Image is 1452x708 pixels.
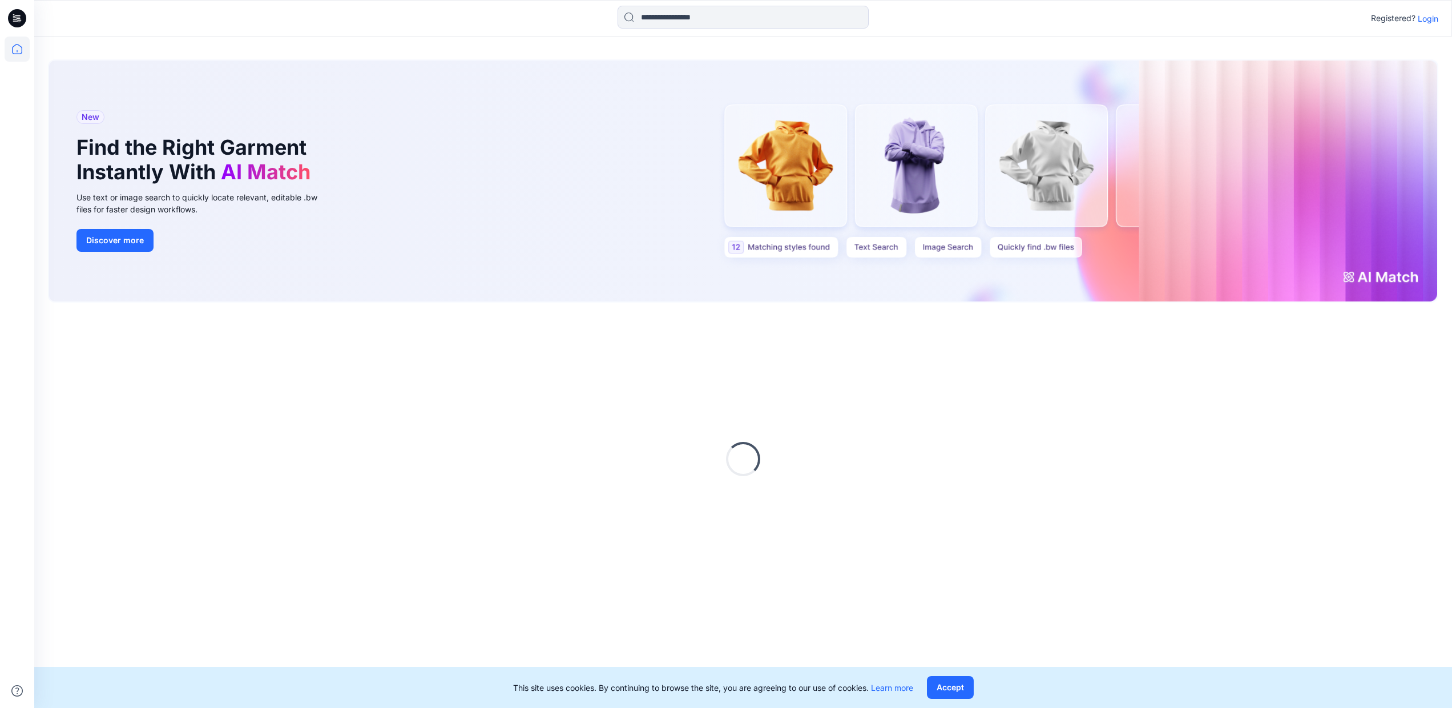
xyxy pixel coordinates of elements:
[76,229,154,252] button: Discover more
[513,682,913,694] p: This site uses cookies. By continuing to browse the site, you are agreeing to our use of cookies.
[82,110,99,124] span: New
[76,191,333,215] div: Use text or image search to quickly locate relevant, editable .bw files for faster design workflows.
[871,683,913,693] a: Learn more
[76,135,316,184] h1: Find the Right Garment Instantly With
[1371,11,1415,25] p: Registered?
[1418,13,1438,25] p: Login
[221,159,310,184] span: AI Match
[927,676,974,699] button: Accept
